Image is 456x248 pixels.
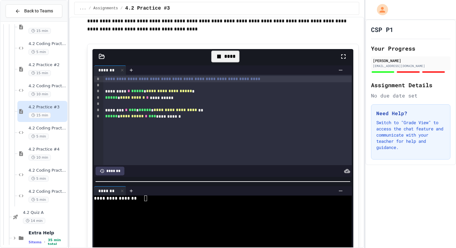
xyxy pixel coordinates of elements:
p: Switch to "Grade View" to access the chat feature and communicate with your teacher for help and ... [376,119,445,151]
span: 5 min [29,133,49,139]
span: 5 min [29,197,49,203]
span: 4.2 Coding Practice #5 [29,189,66,194]
h1: CSP P1 [371,25,393,34]
span: 4.2 Coding Practice #4 [29,168,66,173]
span: 4.2 Coding Practice #2 [29,83,66,89]
span: 10 min [29,155,51,160]
span: 4.2 Coding Practice #3 [29,126,66,131]
div: My Account [370,2,390,17]
span: Assignments [93,6,118,11]
span: 14 min [23,218,45,224]
span: 15 min [29,28,51,34]
div: [EMAIL_ADDRESS][DOMAIN_NAME] [373,64,449,68]
span: 4.2 Practice #3 [125,5,170,12]
h2: Assignment Details [371,81,450,89]
span: 4.2 Practice #4 [29,147,66,152]
button: Back to Teams [6,4,62,18]
span: / [120,6,123,11]
span: 15 min [29,112,51,118]
span: 5 min [29,49,49,55]
span: / [89,6,91,11]
span: 35 min total [48,238,66,246]
span: 15 min [29,70,51,76]
span: 10 min [29,91,51,97]
span: 4.2 Quiz A [23,210,66,215]
span: Back to Teams [24,8,53,14]
span: 4.2 Practice #3 [29,105,66,110]
span: Extra Help [29,230,66,236]
span: 4.2 Practice #2 [29,62,66,68]
h2: Your Progress [371,44,450,53]
div: [PERSON_NAME] [373,58,449,63]
span: 4.2 Coding Practice #1 [29,41,66,47]
h3: Need Help? [376,110,445,117]
div: No due date set [371,92,450,99]
span: 5 items [29,240,42,244]
span: ... [79,6,86,11]
span: • [44,240,45,245]
span: 5 min [29,176,49,182]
